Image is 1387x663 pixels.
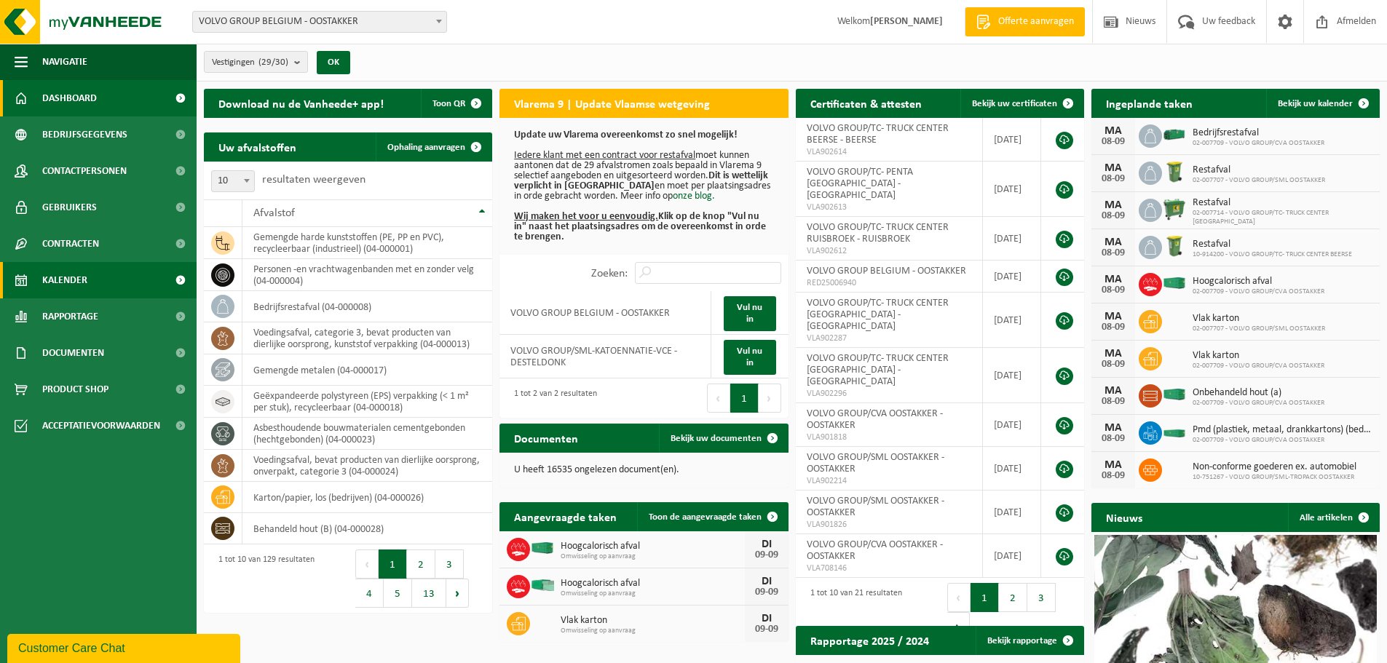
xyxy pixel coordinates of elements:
div: 1 tot 10 van 129 resultaten [211,548,315,609]
span: Documenten [42,335,104,371]
span: Bekijk uw certificaten [972,99,1057,108]
td: gemengde harde kunststoffen (PE, PP en PVC), recycleerbaar (industrieel) (04-000001) [242,227,492,259]
img: WB-0240-HPE-GN-50 [1162,234,1187,258]
span: VLA902612 [807,245,972,257]
div: MA [1099,459,1128,471]
div: MA [1099,422,1128,434]
span: Pmd (plastiek, metaal, drankkartons) (bedrijven) [1193,424,1372,436]
span: Vestigingen [212,52,288,74]
span: 10 [212,171,254,191]
h2: Download nu de Vanheede+ app! [204,89,398,117]
div: DI [752,539,781,550]
div: MA [1099,237,1128,248]
span: Acceptatievoorwaarden [42,408,160,444]
div: 08-09 [1099,137,1128,147]
span: 10-751267 - VOLVO GROUP/SML-TROPACK OOSTAKKER [1193,473,1356,482]
div: 09-09 [752,624,781,635]
div: MA [1099,125,1128,137]
span: 02-007707 - VOLVO GROUP/SML OOSTAKKER [1193,176,1325,185]
span: Omwisseling op aanvraag [561,589,744,598]
span: VOLVO GROUP BELGIUM - OOSTAKKER [193,12,446,32]
img: HK-XC-40-GN-00 [530,541,555,555]
div: MA [1099,199,1128,211]
button: Toon QR [421,89,491,118]
button: 1 [971,583,999,612]
u: Iedere klant met een contract voor restafval [514,150,695,161]
b: Update uw Vlarema overeenkomst zo snel mogelijk! [514,130,738,140]
span: VLA902613 [807,202,972,213]
span: 02-007709 - VOLVO GROUP/CVA OOSTAKKER [1193,362,1324,370]
span: VOLVO GROUP/CVA OOSTAKKER - OOSTAKKER [807,408,943,431]
p: moet kunnen aantonen dat de 29 afvalstromen zoals bepaald in Vlarema 9 selectief aangeboden en ui... [514,130,773,242]
td: VOLVO GROUP/SML-KATOENNATIE-VCE - DESTELDONK [499,335,711,378]
td: VOLVO GROUP BELGIUM - OOSTAKKER [499,291,711,335]
span: Bedrijfsrestafval [1193,127,1324,139]
td: [DATE] [983,403,1041,447]
span: VOLVO GROUP BELGIUM - OOSTAKKER [807,266,966,277]
button: 5 [384,579,412,608]
div: MA [1099,162,1128,174]
span: Restafval [1193,197,1372,209]
span: 02-007714 - VOLVO GROUP/TC- TRUCK CENTER [GEOGRAPHIC_DATA] [1193,209,1372,226]
td: karton/papier, los (bedrijven) (04-000026) [242,482,492,513]
span: VLA902614 [807,146,972,158]
h2: Certificaten & attesten [796,89,936,117]
span: VLA708146 [807,563,972,574]
span: Toon de aangevraagde taken [649,512,762,522]
a: Alle artikelen [1288,503,1378,532]
button: Previous [947,583,971,612]
button: Previous [707,384,730,413]
u: Wij maken het voor u eenvoudig. [514,211,658,222]
div: 08-09 [1099,360,1128,370]
span: VOLVO GROUP/TC- TRUCK CENTER [GEOGRAPHIC_DATA] - [GEOGRAPHIC_DATA] [807,353,949,387]
span: Vlak karton [561,615,744,627]
span: Offerte aanvragen [995,15,1078,29]
span: 02-007709 - VOLVO GROUP/CVA OOSTAKKER [1193,436,1372,445]
div: MA [1099,385,1128,397]
span: VOLVO GROUP BELGIUM - OOSTAKKER [192,11,447,33]
a: Ophaling aanvragen [376,132,491,162]
span: VOLVO GROUP/CVA OOSTAKKER - OOSTAKKER [807,539,943,562]
button: Next [446,579,469,608]
span: Hoogcalorisch afval [561,578,744,589]
span: RED25006940 [807,277,972,289]
div: MA [1099,311,1128,322]
td: [DATE] [983,534,1041,578]
td: [DATE] [983,118,1041,162]
h2: Ingeplande taken [1091,89,1207,117]
span: VOLVO GROUP/TC- PENTA [GEOGRAPHIC_DATA] - [GEOGRAPHIC_DATA] [807,167,913,201]
td: voedingsafval, categorie 3, bevat producten van dierlijke oorsprong, kunststof verpakking (04-000... [242,322,492,354]
img: HK-XC-40-GN-00 [1162,388,1187,401]
td: [DATE] [983,261,1041,293]
span: Restafval [1193,164,1325,176]
div: MA [1099,274,1128,285]
span: Kalender [42,262,87,298]
div: 08-09 [1099,434,1128,444]
div: 08-09 [1099,285,1128,295]
button: 3 [435,549,464,579]
a: Offerte aanvragen [965,7,1085,36]
span: Omwisseling op aanvraag [561,627,744,635]
a: Vul nu in [724,296,775,331]
td: [DATE] [983,217,1041,261]
button: Previous [355,549,379,579]
span: 02-007707 - VOLVO GROUP/SML OOSTAKKER [1193,325,1325,333]
span: Bekijk uw documenten [671,434,762,443]
a: Bekijk uw kalender [1266,89,1378,118]
h2: Aangevraagde taken [499,502,631,531]
label: resultaten weergeven [262,174,365,186]
span: Navigatie [42,44,87,80]
h2: Nieuws [1091,503,1157,531]
button: OK [317,51,350,74]
h2: Documenten [499,424,593,452]
div: 08-09 [1099,322,1128,333]
span: Non-conforme goederen ex. automobiel [1193,461,1356,473]
button: 13 [412,579,446,608]
span: VOLVO GROUP/TC- TRUCK CENTER [GEOGRAPHIC_DATA] - [GEOGRAPHIC_DATA] [807,298,949,332]
td: [DATE] [983,491,1041,534]
td: [DATE] [983,447,1041,491]
button: 4 [355,579,384,608]
span: Restafval [1193,239,1352,250]
a: Toon de aangevraagde taken [637,502,787,531]
div: MA [1099,348,1128,360]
